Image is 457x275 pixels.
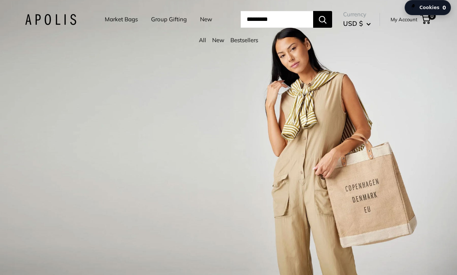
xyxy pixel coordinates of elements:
[105,14,138,25] a: Market Bags
[313,11,332,28] button: Search
[343,19,363,27] span: USD $
[199,36,206,44] a: All
[343,17,371,30] button: USD $
[200,14,212,25] a: New
[241,11,313,28] input: Search...
[428,12,436,20] span: 0
[391,15,418,24] a: My Account
[421,15,430,24] a: 0
[212,36,224,44] a: New
[343,9,371,20] span: Currency
[230,36,258,44] a: Bestsellers
[25,14,76,25] img: Apolis
[151,14,187,25] a: Group Gifting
